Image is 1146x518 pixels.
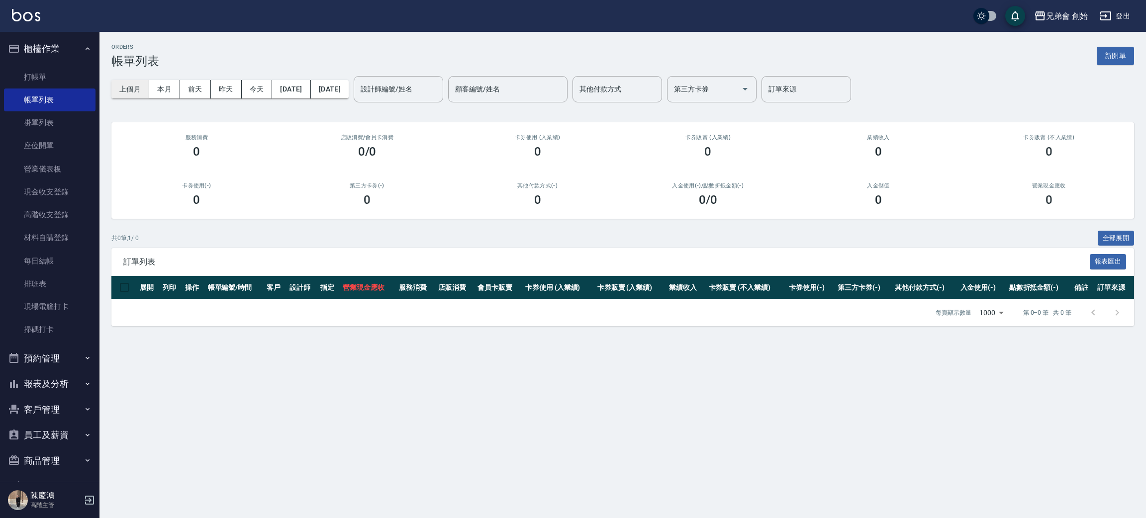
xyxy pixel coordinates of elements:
h2: 營業現金應收 [975,182,1122,189]
button: 櫃檯作業 [4,36,95,62]
h2: 第三方卡券(-) [294,182,441,189]
h2: ORDERS [111,44,159,50]
th: 備註 [1072,276,1095,299]
button: 今天 [242,80,273,98]
button: 預約管理 [4,345,95,371]
button: 報表及分析 [4,371,95,397]
th: 卡券販賣 (入業績) [595,276,667,299]
button: 本月 [149,80,180,98]
th: 訂單來源 [1095,276,1134,299]
h3: 0 [534,145,541,159]
th: 入金使用(-) [958,276,1007,299]
a: 現場電腦打卡 [4,295,95,318]
a: 營業儀表板 [4,158,95,180]
th: 列印 [160,276,183,299]
a: 掛單列表 [4,111,95,134]
button: 客戶管理 [4,397,95,423]
h2: 卡券販賣 (入業績) [635,134,781,141]
div: 兄弟會 創始 [1046,10,1088,22]
h3: 帳單列表 [111,54,159,68]
th: 操作 [183,276,205,299]
h2: 卡券販賣 (不入業績) [975,134,1122,141]
h3: 0 [875,193,882,207]
th: 展開 [137,276,160,299]
button: 行銷工具 [4,473,95,499]
button: 上個月 [111,80,149,98]
button: 前天 [180,80,211,98]
h3: 0 [1046,145,1052,159]
th: 服務消費 [396,276,436,299]
th: 卡券販賣 (不入業績) [706,276,787,299]
img: Logo [12,9,40,21]
button: 商品管理 [4,448,95,474]
h5: 陳慶鴻 [30,491,81,501]
th: 店販消費 [436,276,475,299]
th: 營業現金應收 [340,276,396,299]
th: 指定 [318,276,341,299]
th: 帳單編號/時間 [205,276,265,299]
a: 每日結帳 [4,250,95,272]
button: 全部展開 [1098,231,1135,246]
h3: 0 [193,193,200,207]
p: 第 0–0 筆 共 0 筆 [1023,308,1071,317]
a: 材料自購登錄 [4,226,95,249]
h3: 0 [193,145,200,159]
h2: 業績收入 [805,134,952,141]
button: 登出 [1096,7,1134,25]
h2: 卡券使用 (入業績) [464,134,611,141]
a: 帳單列表 [4,88,95,111]
h3: 0 [704,145,711,159]
button: save [1005,6,1025,26]
th: 其他付款方式(-) [892,276,958,299]
h2: 入金儲值 [805,182,952,189]
th: 客戶 [264,276,287,299]
a: 現金收支登錄 [4,180,95,203]
h3: 0 [364,193,371,207]
h3: 0 [1046,193,1052,207]
a: 掃碼打卡 [4,318,95,341]
a: 高階收支登錄 [4,203,95,226]
h2: 卡券使用(-) [123,182,270,189]
button: 昨天 [211,80,242,98]
h2: 店販消費 /會員卡消費 [294,134,441,141]
h3: 0 /0 [699,193,717,207]
th: 卡券使用 (入業績) [523,276,595,299]
th: 會員卡販賣 [475,276,523,299]
div: 1000 [975,299,1007,326]
th: 設計師 [287,276,318,299]
button: Open [737,81,753,97]
a: 座位開單 [4,134,95,157]
h3: 0 [875,145,882,159]
button: [DATE] [311,80,349,98]
button: 報表匯出 [1090,254,1127,269]
h2: 其他付款方式(-) [464,182,611,189]
a: 報表匯出 [1090,257,1127,266]
th: 卡券使用(-) [786,276,835,299]
img: Person [8,490,28,510]
a: 打帳單 [4,66,95,88]
button: 員工及薪資 [4,422,95,448]
th: 第三方卡券(-) [835,276,892,299]
th: 點數折抵金額(-) [1007,276,1072,299]
h2: 入金使用(-) /點數折抵金額(-) [635,182,781,189]
button: 新開單 [1097,47,1134,65]
h3: 0 [534,193,541,207]
h3: 0/0 [358,145,377,159]
p: 每頁顯示數量 [936,308,971,317]
a: 排班表 [4,272,95,295]
h3: 服務消費 [123,134,270,141]
th: 業績收入 [667,276,706,299]
button: 兄弟會 創始 [1030,6,1092,26]
p: 共 0 筆, 1 / 0 [111,234,139,243]
span: 訂單列表 [123,257,1090,267]
button: [DATE] [272,80,310,98]
a: 新開單 [1097,51,1134,60]
p: 高階主管 [30,501,81,510]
